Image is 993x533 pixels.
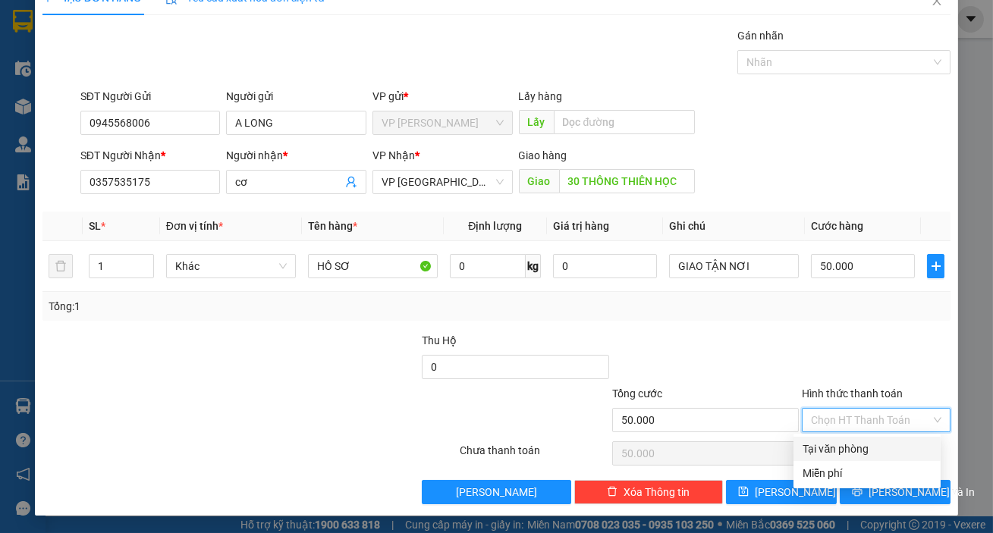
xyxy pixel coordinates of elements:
[927,254,944,278] button: plus
[803,465,932,481] div: Miễn phí
[226,88,366,105] div: Người gửi
[372,88,513,105] div: VP gửi
[726,480,837,504] button: save[PERSON_NAME]
[308,254,438,278] input: VD: Bàn, Ghế
[372,149,415,161] span: VP Nhận
[669,254,799,278] input: Ghi Chú
[840,480,951,504] button: printer[PERSON_NAME] và In
[928,260,944,272] span: plus
[612,387,662,400] span: Tổng cước
[422,480,570,504] button: [PERSON_NAME]
[519,110,554,134] span: Lấy
[553,254,657,278] input: 0
[458,442,610,469] div: Chưa thanh toán
[166,220,223,232] span: Đơn vị tính
[607,486,617,498] span: delete
[468,220,522,232] span: Định lượng
[308,220,357,232] span: Tên hàng
[519,169,559,193] span: Giao
[802,387,903,400] label: Hình thức thanh toán
[554,110,696,134] input: Dọc đường
[526,254,541,278] span: kg
[869,484,975,500] span: [PERSON_NAME] và In
[559,169,696,193] input: Dọc đường
[737,30,784,42] label: Gán nhãn
[624,484,690,500] span: Xóa Thông tin
[382,171,504,193] span: VP Đà Lạt
[519,90,563,102] span: Lấy hàng
[553,220,609,232] span: Giá trị hàng
[574,480,723,504] button: deleteXóa Thông tin
[519,149,567,161] span: Giao hàng
[49,254,73,278] button: delete
[80,88,221,105] div: SĐT Người Gửi
[80,147,221,164] div: SĐT Người Nhận
[852,486,863,498] span: printer
[755,484,836,500] span: [PERSON_NAME]
[811,220,863,232] span: Cước hàng
[175,255,287,277] span: Khác
[49,298,385,315] div: Tổng: 1
[89,220,101,232] span: SL
[422,334,457,346] span: Thu Hộ
[382,111,504,134] span: VP Phan Thiết
[663,212,805,241] th: Ghi chú
[803,441,932,457] div: Tại văn phòng
[226,147,366,164] div: Người nhận
[345,176,357,188] span: user-add
[456,484,537,500] span: [PERSON_NAME]
[738,486,749,498] span: save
